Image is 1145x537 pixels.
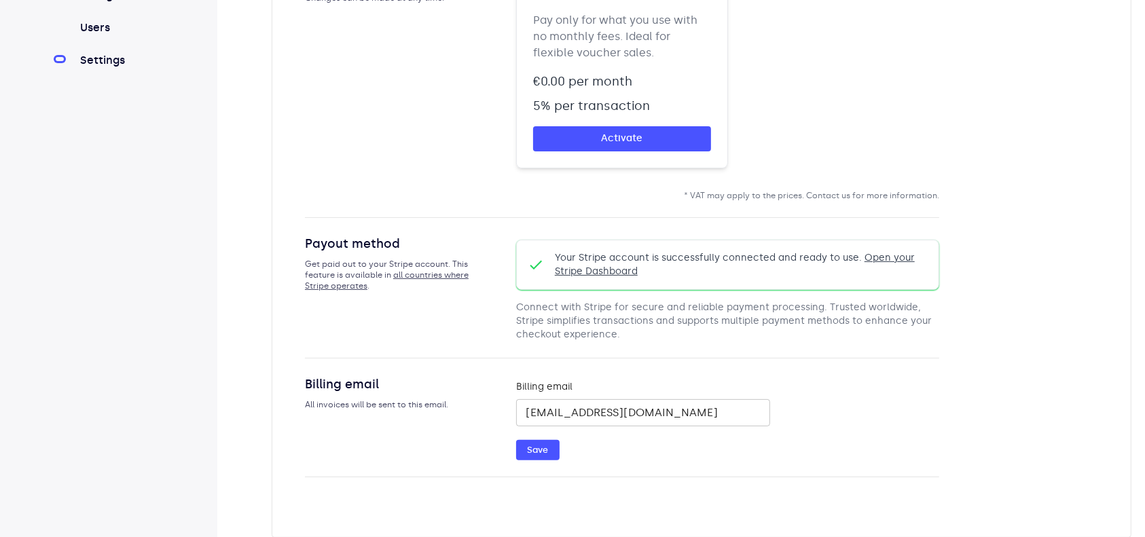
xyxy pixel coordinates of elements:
span: done [528,257,544,273]
a: all countries where Stripe operates [305,270,469,291]
div: 5% per transaction [533,96,711,115]
p: Get paid out to your Stripe account. This feature is available in . [305,259,484,291]
p: Connect with Stripe for secure and reliable payment processing. Trusted worldwide, Stripe simplif... [516,290,940,341]
div: Billing email [305,375,484,394]
p: * VAT may apply to the prices. Contact us for more information. [516,190,940,201]
button: Activate [533,126,711,151]
span: Activate [544,130,700,147]
div: Payout method [305,234,484,253]
p: Pay only for what you use with no monthly fees. Ideal for flexible voucher sales. [533,12,711,61]
p: All invoices will be sent to this email. [305,399,484,410]
span: Save [523,443,553,458]
a: Settings [77,52,168,69]
label: Billing email [516,380,770,394]
a: Users [77,20,168,36]
a: Open your Stripe Dashboard [555,252,915,277]
div: €0.00 per month [533,72,711,91]
div: Your Stripe account is successfully connected and ready to use. [555,251,928,278]
button: Save [516,440,560,461]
